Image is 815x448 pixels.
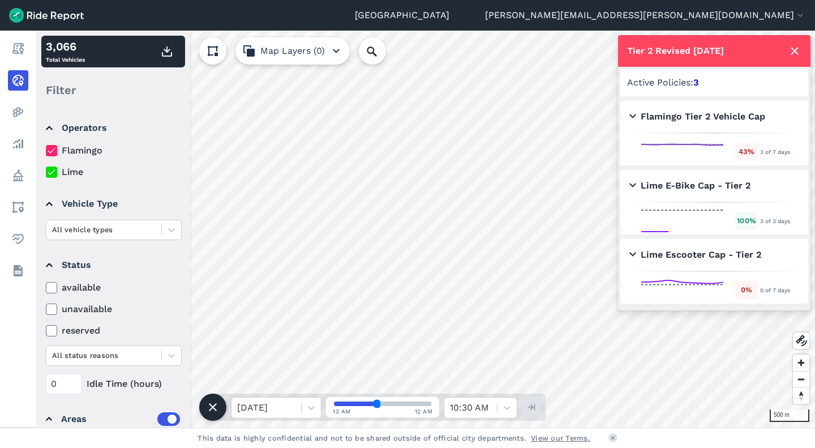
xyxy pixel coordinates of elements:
[235,37,350,65] button: Map Layers (0)
[627,44,724,58] h1: Tier 2 Revised [DATE]
[770,409,809,422] div: 500 m
[355,8,449,22] a: [GEOGRAPHIC_DATA]
[8,134,28,154] a: Analyze
[693,77,698,88] strong: 3
[8,229,28,249] a: Health
[46,324,182,338] label: reserved
[8,102,28,122] a: Heatmaps
[629,248,761,262] h2: Lime Escooter Cap - Tier 2
[531,433,590,443] a: View our Terms.
[333,407,351,416] span: 12 AM
[8,39,28,59] a: Report
[46,403,180,435] summary: Areas
[760,216,790,226] div: 3 of 3 days
[46,374,182,394] div: Idle Time (hours)
[485,8,806,22] button: [PERSON_NAME][EMAIL_ADDRESS][PERSON_NAME][DOMAIN_NAME]
[359,37,404,65] input: Search Location or Vehicles
[46,112,180,144] summary: Operators
[9,8,84,23] img: Ride Report
[46,38,85,65] div: Total Vehicles
[41,72,185,108] div: Filter
[46,144,182,157] label: Flamingo
[46,249,180,281] summary: Status
[629,110,765,123] h2: Flamingo Tier 2 Vehicle Cap
[46,165,182,179] label: Lime
[760,147,790,157] div: 3 of 7 days
[8,70,28,91] a: Realtime
[735,212,758,229] div: 100 %
[760,285,790,295] div: 0 of 7 days
[793,387,809,404] button: Reset bearing to north
[46,302,182,316] label: unavailable
[793,355,809,371] button: Zoom in
[8,261,28,281] a: Datasets
[8,197,28,217] a: Areas
[8,165,28,186] a: Policy
[46,281,182,295] label: available
[46,188,180,220] summary: Vehicle Type
[61,412,180,426] div: Areas
[629,179,750,193] h2: Lime E-Bike Cap - Tier 2
[46,38,85,55] div: 3,066
[36,31,815,428] canvas: Map
[793,371,809,387] button: Zoom out
[415,407,433,416] span: 12 AM
[735,281,758,298] div: 0 %
[735,143,758,160] div: 43 %
[627,76,801,89] h2: Active Policies:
